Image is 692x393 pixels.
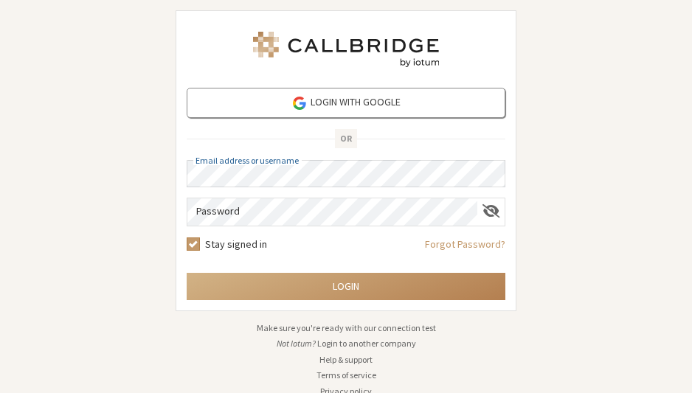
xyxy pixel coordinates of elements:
[317,337,416,350] button: Login to another company
[176,337,516,350] li: Not Iotum?
[187,88,505,118] a: Login with Google
[187,198,477,226] input: Password
[655,355,681,383] iframe: Chat
[187,160,505,187] input: Email address or username
[250,32,442,67] img: Iotum
[205,237,267,252] label: Stay signed in
[477,198,505,224] div: Show password
[335,129,357,148] span: OR
[187,273,505,300] button: Login
[425,237,505,262] a: Forgot Password?
[316,369,376,380] a: Terms of service
[319,354,373,365] a: Help & support
[291,95,308,111] img: google-icon.png
[257,322,436,333] a: Make sure you're ready with our connection test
